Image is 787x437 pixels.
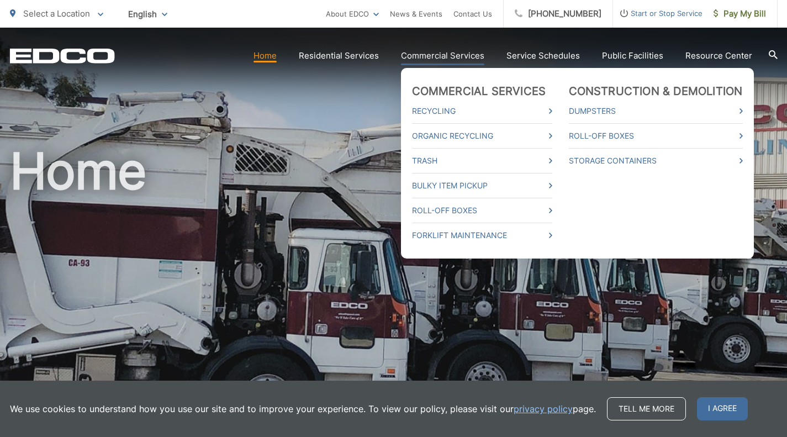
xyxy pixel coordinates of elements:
a: Trash [412,154,552,167]
a: Commercial Services [401,49,484,62]
a: Recycling [412,104,552,118]
a: Commercial Services [412,85,546,98]
a: Tell me more [607,397,686,420]
a: Residential Services [299,49,379,62]
span: I agree [697,397,748,420]
a: Dumpsters [569,104,743,118]
a: Storage Containers [569,154,743,167]
a: About EDCO [326,7,379,20]
a: Contact Us [453,7,492,20]
a: privacy policy [514,402,573,415]
a: Roll-Off Boxes [569,129,743,143]
a: Construction & Demolition [569,85,743,98]
a: Resource Center [685,49,752,62]
span: Select a Location [23,8,90,19]
a: Home [253,49,277,62]
a: EDCD logo. Return to the homepage. [10,48,115,64]
a: Public Facilities [602,49,663,62]
p: We use cookies to understand how you use our site and to improve your experience. To view our pol... [10,402,596,415]
a: Organic Recycling [412,129,552,143]
span: English [120,4,176,24]
a: Roll-Off Boxes [412,204,552,217]
span: Pay My Bill [714,7,766,20]
a: News & Events [390,7,442,20]
a: Forklift Maintenance [412,229,552,242]
a: Bulky Item Pickup [412,179,552,192]
a: Service Schedules [506,49,580,62]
